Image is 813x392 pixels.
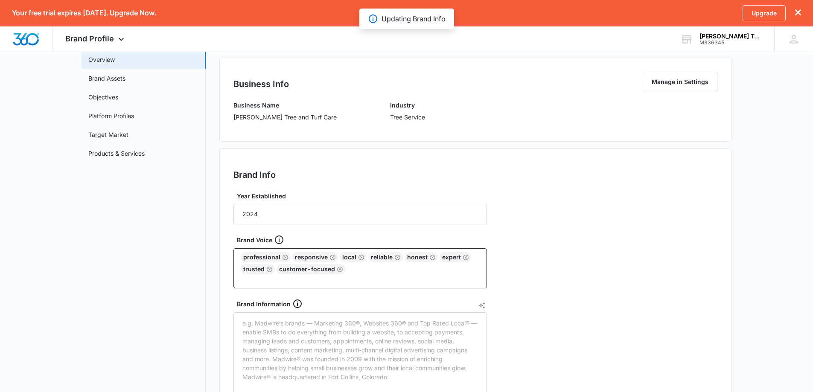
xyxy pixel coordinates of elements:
[237,235,490,245] div: Brand Voice
[405,252,438,262] div: honest
[266,266,272,272] button: Remove
[699,33,762,40] div: account name
[88,55,115,64] a: Overview
[277,264,345,274] div: customer-focused
[394,254,400,260] button: Remove
[382,14,446,24] p: Updating Brand Info
[88,74,125,83] a: Brand Assets
[743,5,786,21] a: Upgrade
[429,254,435,260] button: Remove
[52,26,139,52] div: Brand Profile
[88,130,128,139] a: Target Market
[233,168,276,181] h2: Brand Info
[241,252,291,262] div: professional
[88,149,145,158] a: Products & Services
[12,9,156,17] p: Your free trial expires [DATE]. Upgrade Now.
[358,254,364,260] button: Remove
[390,101,425,110] h3: Industry
[795,9,801,17] button: dismiss this dialog
[440,252,471,262] div: expert
[241,264,275,274] div: trusted
[463,254,469,260] button: Remove
[390,113,425,122] p: Tree Service
[233,204,487,224] input: e.g. 1982
[282,254,288,260] button: Remove
[88,111,134,120] a: Platform Profiles
[643,72,717,92] button: Manage in Settings
[233,113,337,122] p: [PERSON_NAME] Tree and Turf Care
[237,299,490,309] div: Brand Information
[699,40,762,46] div: account id
[233,101,337,110] h3: Business Name
[65,34,114,43] span: Brand Profile
[478,302,485,309] button: AI Text Generator
[340,252,367,262] div: local
[329,254,335,260] button: Remove
[292,252,338,262] div: responsive
[337,266,343,272] button: Remove
[233,78,289,90] h2: Business Info
[88,93,118,102] a: Objectives
[368,252,403,262] div: reliable
[237,192,490,200] label: Year Established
